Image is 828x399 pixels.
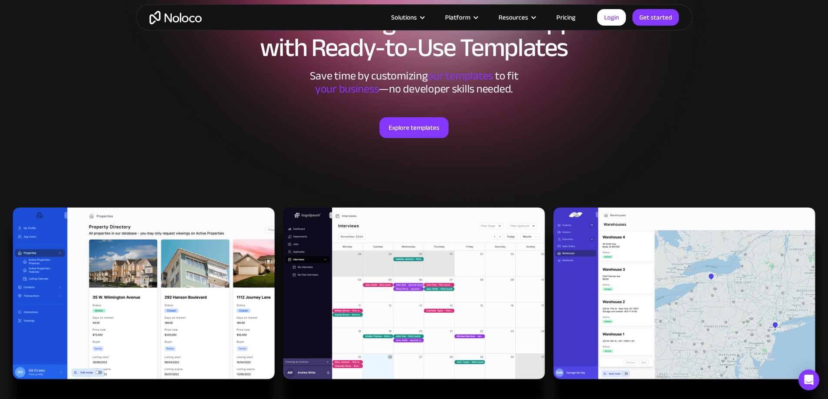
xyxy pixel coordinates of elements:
div: Solutions [380,12,434,23]
div: Solutions [391,12,417,23]
a: Pricing [545,12,586,23]
div: Platform [445,12,470,23]
h1: Start Building Your Perfect App with Ready-to-Use Templates [145,9,684,61]
a: Get started [632,9,679,26]
a: Login [597,9,626,26]
div: Platform [434,12,488,23]
div: Open Intercom Messenger [798,369,819,390]
span: our templates [427,65,493,86]
div: Resources [488,12,545,23]
div: Resources [499,12,528,23]
a: home [150,11,202,24]
div: Save time by customizing to fit ‍ —no developer skills needed. [284,69,545,96]
span: your business [315,78,379,99]
a: Explore templates [379,117,449,138]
